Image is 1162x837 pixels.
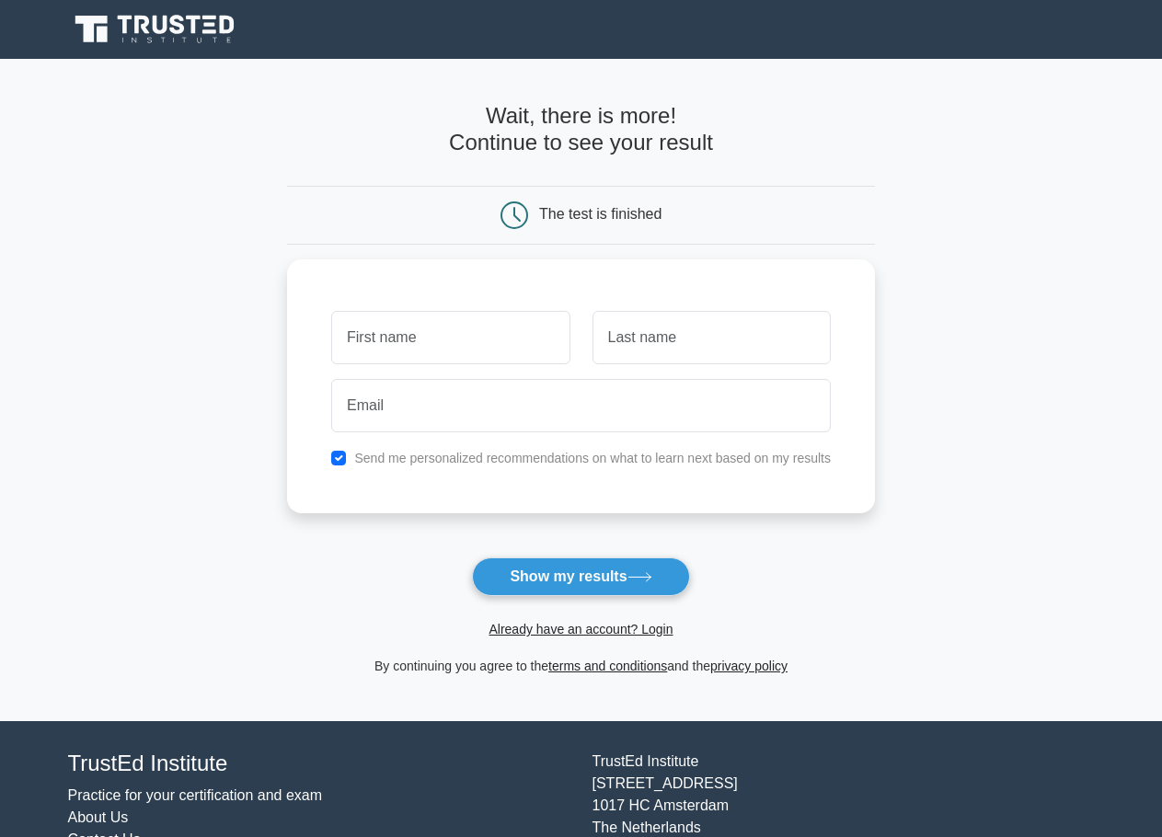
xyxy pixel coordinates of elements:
[539,206,662,222] div: The test is finished
[472,557,689,596] button: Show my results
[276,655,886,677] div: By continuing you agree to the and the
[548,659,667,673] a: terms and conditions
[287,103,875,156] h4: Wait, there is more! Continue to see your result
[710,659,788,673] a: privacy policy
[68,751,570,777] h4: TrustEd Institute
[354,451,831,465] label: Send me personalized recommendations on what to learn next based on my results
[68,787,323,803] a: Practice for your certification and exam
[68,809,129,825] a: About Us
[593,311,831,364] input: Last name
[489,622,673,636] a: Already have an account? Login
[331,311,569,364] input: First name
[331,379,831,432] input: Email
